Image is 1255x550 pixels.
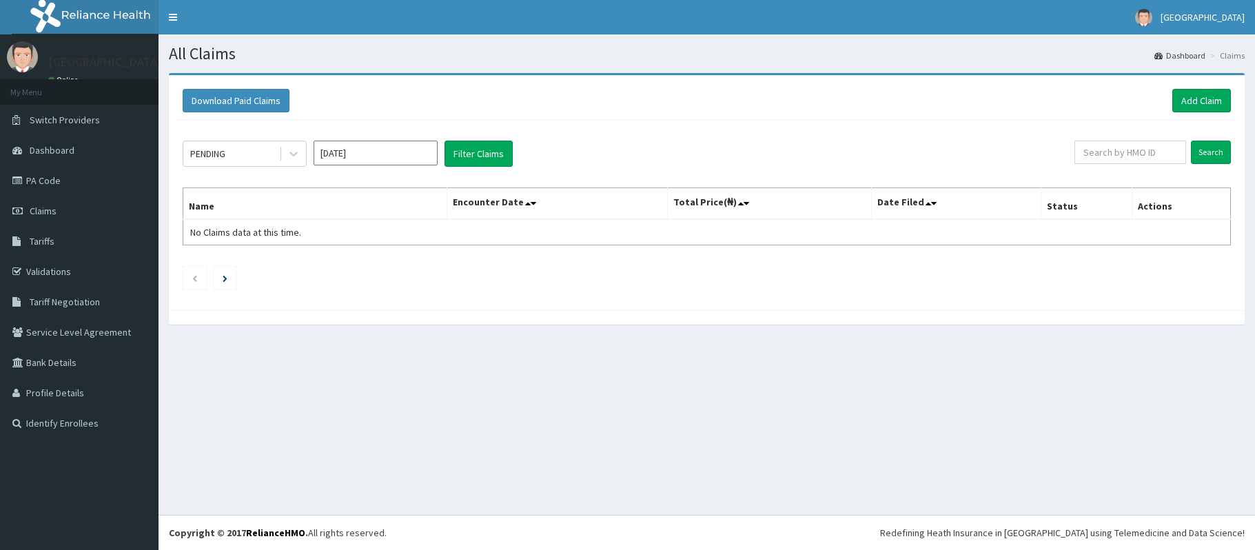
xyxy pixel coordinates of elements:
li: Claims [1207,50,1245,61]
a: Dashboard [1154,50,1205,61]
th: Status [1041,188,1132,220]
img: User Image [7,41,38,72]
button: Download Paid Claims [183,89,289,112]
p: [GEOGRAPHIC_DATA] [48,56,162,68]
button: Filter Claims [445,141,513,167]
span: Tariff Negotiation [30,296,100,308]
span: [GEOGRAPHIC_DATA] [1161,11,1245,23]
th: Total Price(₦) [667,188,872,220]
a: Online [48,75,81,85]
strong: Copyright © 2017 . [169,527,308,539]
input: Search by HMO ID [1074,141,1186,164]
a: Next page [223,272,227,284]
span: Claims [30,205,57,217]
img: User Image [1135,9,1152,26]
th: Name [183,188,447,220]
a: Previous page [192,272,198,284]
input: Select Month and Year [314,141,438,165]
h1: All Claims [169,45,1245,63]
a: Add Claim [1172,89,1231,112]
div: Redefining Heath Insurance in [GEOGRAPHIC_DATA] using Telemedicine and Data Science! [880,526,1245,540]
div: PENDING [190,147,225,161]
input: Search [1191,141,1231,164]
a: RelianceHMO [246,527,305,539]
span: Tariffs [30,235,54,247]
th: Encounter Date [447,188,667,220]
span: No Claims data at this time. [190,226,301,238]
th: Date Filed [872,188,1041,220]
span: Dashboard [30,144,74,156]
th: Actions [1132,188,1231,220]
footer: All rights reserved. [159,515,1255,550]
span: Switch Providers [30,114,100,126]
